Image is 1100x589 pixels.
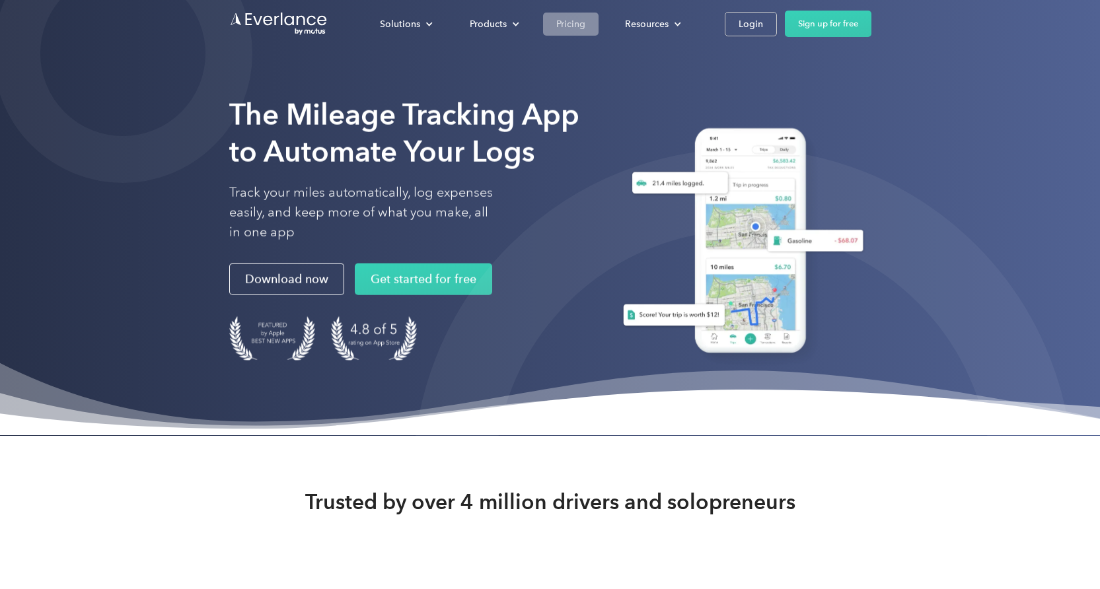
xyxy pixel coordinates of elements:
a: Get started for free [355,263,492,295]
strong: Trusted by over 4 million drivers and solopreneurs [305,489,795,515]
a: Pricing [543,13,599,36]
strong: The Mileage Tracking App to Automate Your Logs [229,97,579,169]
div: Resources [612,13,692,36]
a: Login [725,12,777,36]
a: Sign up for free [785,11,871,37]
img: Everlance, mileage tracker app, expense tracking app [607,118,871,368]
div: Login [739,16,763,32]
p: Track your miles automatically, log expenses easily, and keep more of what you make, all in one app [229,183,494,242]
div: Pricing [556,16,585,32]
a: Download now [229,263,344,295]
img: Badge for Featured by Apple Best New Apps [229,316,315,361]
div: Products [457,13,530,36]
div: Solutions [367,13,443,36]
div: Resources [625,16,669,32]
a: Go to homepage [229,11,328,36]
img: 4.9 out of 5 stars on the app store [331,316,417,361]
div: Products [470,16,507,32]
div: Solutions [380,16,420,32]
